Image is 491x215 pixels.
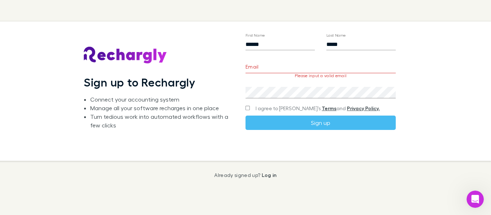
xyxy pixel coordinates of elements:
[256,105,380,112] span: I agree to [PERSON_NAME]’s and
[214,172,276,178] p: Already signed up?
[262,172,277,178] a: Log in
[467,191,484,208] iframe: Intercom live chat
[245,32,265,38] label: First Name
[347,105,380,111] a: Privacy Policy.
[245,73,396,78] p: Please input a valid email
[90,104,234,112] li: Manage all your software recharges in one place
[90,112,234,130] li: Turn tedious work into automated workflows with a few clicks
[322,105,336,111] a: Terms
[326,32,346,38] label: Last Name
[84,47,167,64] img: Rechargly's Logo
[245,116,396,130] button: Sign up
[84,75,196,89] h1: Sign up to Rechargly
[90,95,234,104] li: Connect your accounting system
